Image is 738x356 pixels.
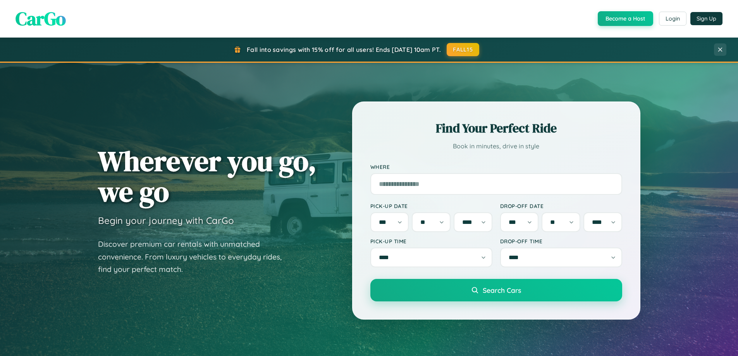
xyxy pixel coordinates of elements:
h2: Find Your Perfect Ride [370,120,622,137]
button: Search Cars [370,279,622,301]
label: Drop-off Date [500,203,622,209]
label: Pick-up Time [370,238,492,244]
label: Pick-up Date [370,203,492,209]
span: Fall into savings with 15% off for all users! Ends [DATE] 10am PT. [247,46,441,53]
p: Book in minutes, drive in style [370,141,622,152]
p: Discover premium car rentals with unmatched convenience. From luxury vehicles to everyday rides, ... [98,238,292,276]
h1: Wherever you go, we go [98,146,317,207]
label: Where [370,163,622,170]
span: CarGo [15,6,66,31]
label: Drop-off Time [500,238,622,244]
button: Become a Host [598,11,653,26]
button: Login [659,12,686,26]
button: Sign Up [690,12,723,25]
span: Search Cars [483,286,521,294]
h3: Begin your journey with CarGo [98,215,234,226]
button: FALL15 [447,43,479,56]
